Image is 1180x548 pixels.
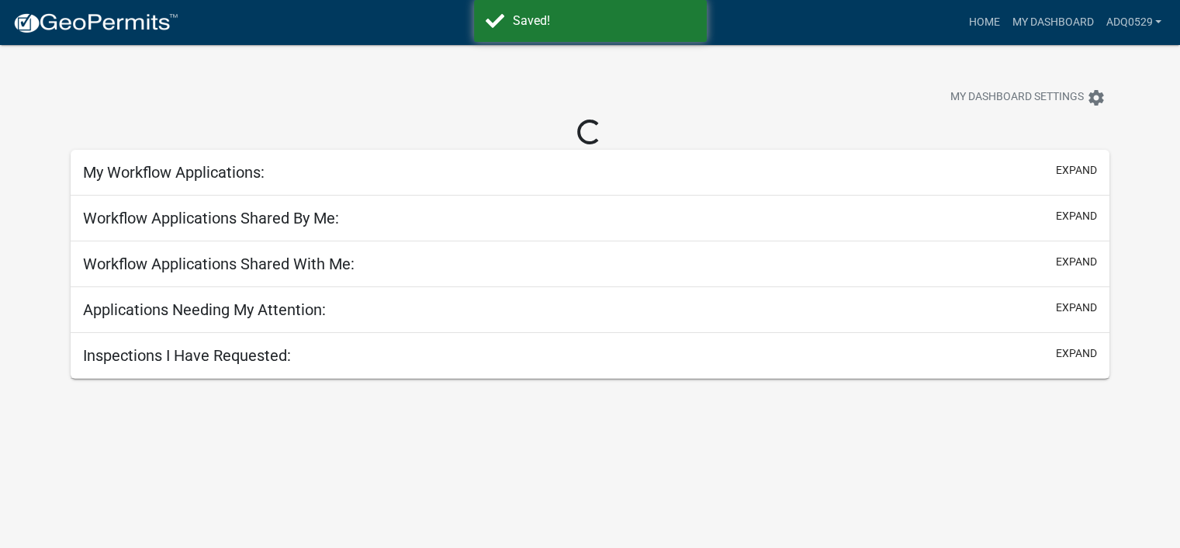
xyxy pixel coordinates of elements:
[83,209,339,227] h5: Workflow Applications Shared By Me:
[1087,88,1106,107] i: settings
[83,163,265,182] h5: My Workflow Applications:
[83,300,326,319] h5: Applications Needing My Attention:
[1056,345,1097,362] button: expand
[1005,8,1099,37] a: My Dashboard
[938,82,1118,113] button: My Dashboard Settingssettings
[1056,254,1097,270] button: expand
[513,12,695,30] div: Saved!
[950,88,1084,107] span: My Dashboard Settings
[1056,300,1097,316] button: expand
[962,8,1005,37] a: Home
[1056,162,1097,179] button: expand
[83,346,291,365] h5: Inspections I Have Requested:
[83,255,355,273] h5: Workflow Applications Shared With Me:
[1056,208,1097,224] button: expand
[1099,8,1168,37] a: adq0529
